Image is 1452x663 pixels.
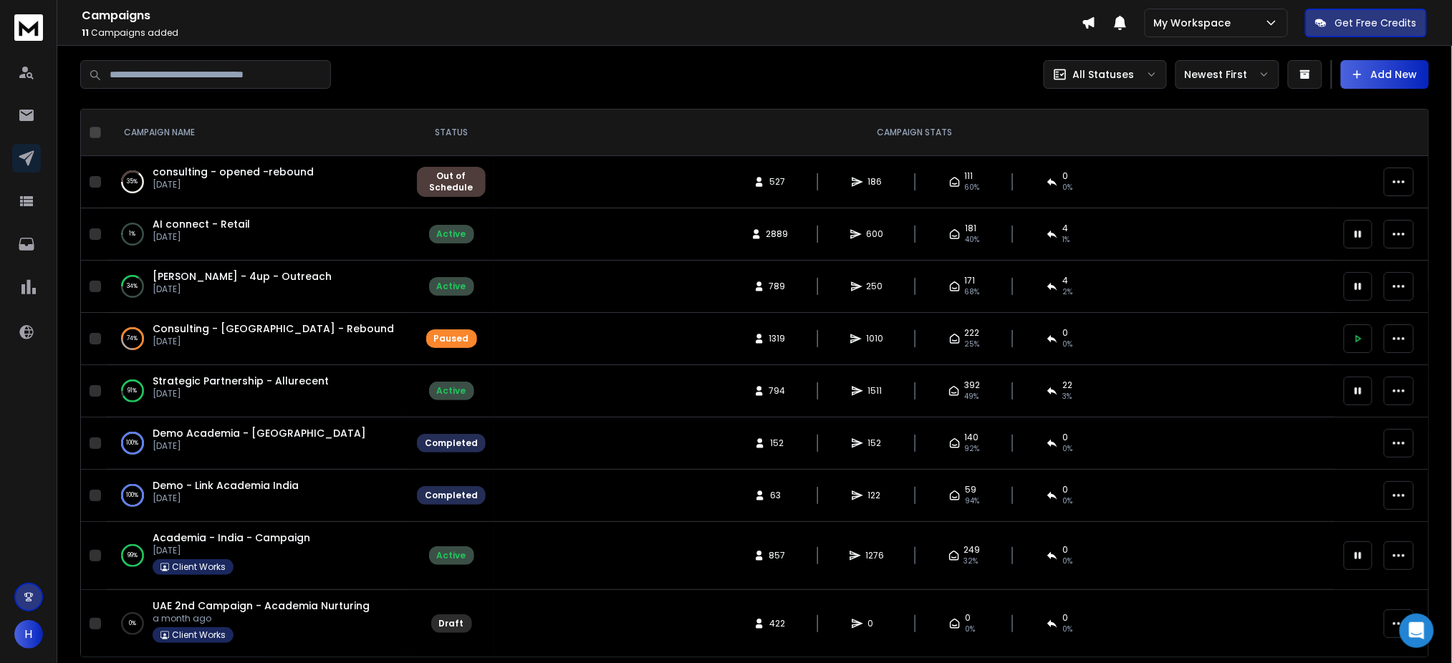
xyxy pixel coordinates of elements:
img: logo [14,14,43,41]
span: 0 [1062,544,1068,556]
button: Newest First [1175,60,1279,89]
span: 0 % [1062,182,1072,193]
span: 152 [867,437,882,449]
span: 4 [1062,223,1068,234]
span: 60 % [965,182,980,193]
div: Open Intercom Messenger [1400,614,1434,648]
p: a month ago [153,613,370,624]
span: 2 % [1062,286,1072,298]
span: H [14,620,43,649]
th: CAMPAIGN STATS [494,110,1335,156]
span: 422 [769,618,785,629]
p: 100 % [127,436,139,450]
span: 32 % [964,556,979,567]
span: 4 [1062,275,1068,286]
a: Demo - Link Academia India [153,478,299,493]
p: [DATE] [153,493,299,504]
span: 186 [867,176,882,188]
span: 0 [1062,484,1068,495]
span: 0 % [1062,495,1072,507]
div: Active [437,385,466,397]
span: 181 [965,223,976,234]
td: 100%Demo - Link Academia India[DATE] [107,470,408,522]
span: 249 [964,544,981,556]
div: Paused [434,333,469,344]
td: 100%Demo Academia - [GEOGRAPHIC_DATA][DATE] [107,417,408,470]
span: Consulting - [GEOGRAPHIC_DATA] - Rebound [153,321,394,336]
td: 1%AI connect - Retail[DATE] [107,208,408,261]
span: 11 [82,26,89,39]
span: 2889 [766,228,789,240]
span: 22 [1062,379,1072,391]
span: 1511 [867,385,882,397]
div: Completed [425,490,478,501]
span: 68 % [965,286,980,298]
span: 0 [965,612,971,624]
div: Active [437,550,466,561]
span: 59 [965,484,976,495]
a: consulting - opened -rebound [153,165,314,179]
a: Academia - India - Campaign [153,531,310,545]
td: 91%Strategic Partnership - Allurecent[DATE] [107,365,408,417]
span: 794 [769,385,786,397]
span: 392 [964,379,980,391]
span: 222 [965,327,980,339]
div: Completed [425,437,478,449]
span: 0 % [1062,443,1072,455]
h1: Campaigns [82,7,1082,24]
p: 35 % [128,175,138,189]
span: 122 [867,490,882,501]
div: Active [437,228,466,240]
span: 25 % [965,339,980,350]
p: My Workspace [1154,16,1237,30]
a: Strategic Partnership - Allurecent [153,374,329,388]
td: 99%Academia - India - Campaign[DATE]Client Works [107,522,408,590]
span: 1010 [866,333,883,344]
span: 0 [1062,612,1068,624]
p: [DATE] [153,179,314,190]
p: [DATE] [153,336,394,347]
span: 94 % [965,495,979,507]
span: 789 [769,281,786,292]
span: 1319 [769,333,786,344]
p: 99 % [128,548,138,563]
span: 140 [965,432,979,443]
p: [DATE] [153,388,329,400]
p: 91 % [128,384,138,398]
td: 35%consulting - opened -rebound[DATE] [107,156,408,208]
p: [DATE] [153,231,250,243]
span: 0 % [1062,556,1072,567]
p: Client Works [172,629,226,641]
p: [DATE] [153,284,332,295]
a: UAE 2nd Campaign - Academia Nurturing [153,599,370,613]
span: 250 [867,281,883,292]
td: 74%Consulting - [GEOGRAPHIC_DATA] - Rebound[DATE] [107,313,408,365]
p: [DATE] [153,440,366,452]
p: 74 % [128,331,138,346]
a: AI connect - Retail [153,217,250,231]
span: 40 % [965,234,979,246]
p: 100 % [127,488,139,503]
th: STATUS [408,110,494,156]
span: 0 % [1062,339,1072,350]
a: [PERSON_NAME] - 4up - Outreach [153,269,332,284]
p: 0 % [129,616,136,631]
span: 171 [965,275,976,286]
span: 0 [867,618,882,629]
span: 0 [1062,327,1068,339]
span: 152 [770,437,784,449]
span: 600 [866,228,883,240]
span: 3 % [1062,391,1072,402]
p: Campaigns added [82,27,1082,39]
a: Demo Academia - [GEOGRAPHIC_DATA] [153,426,366,440]
td: 34%[PERSON_NAME] - 4up - Outreach[DATE] [107,261,408,313]
span: 0 [1062,432,1068,443]
p: All Statuses [1073,67,1135,82]
td: 0%UAE 2nd Campaign - Academia Nurturinga month agoClient Works [107,590,408,658]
